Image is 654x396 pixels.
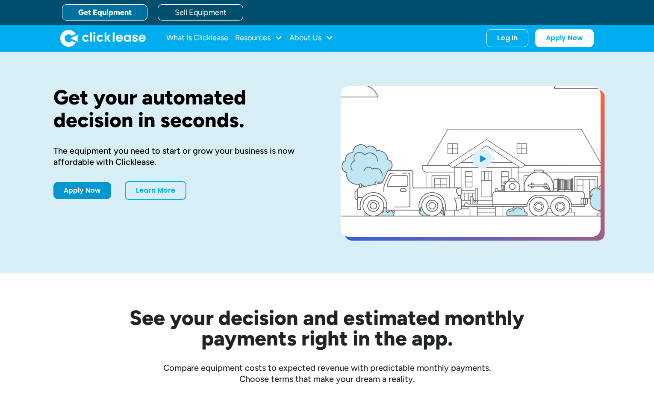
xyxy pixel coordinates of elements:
a: Learn More [125,181,186,200]
a: home [60,30,146,47]
h1: Get your automated decision in seconds. [53,86,313,131]
a: Apply Now [535,29,594,47]
a: Apply Now [53,182,111,199]
a: Sell Equipment [158,4,243,21]
div: The equipment you need to start or grow your business is now affordable with Clicklease. [53,145,313,167]
a: open lightbox [341,86,601,237]
h2: See your decision and estimated monthly payments right in the app. [88,307,566,348]
img: Blue play button logo on a light blue circular background [471,146,494,170]
div: Log In [497,34,518,42]
img: Clicklease logo [60,30,146,47]
a: What Is Clicklease [166,30,228,47]
div: Resources [235,30,283,47]
div: About Us [289,30,333,47]
a: Get Equipment [62,4,147,21]
div: Compare equipment costs to expected revenue with predictable monthly payments. Choose terms that ... [53,362,601,384]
